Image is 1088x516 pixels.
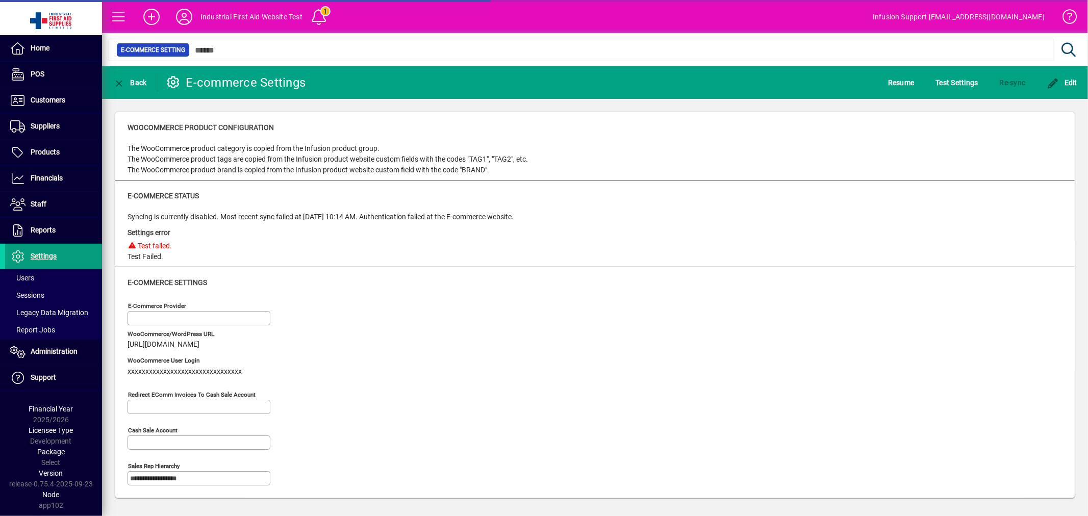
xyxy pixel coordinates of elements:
[113,79,147,87] span: Back
[5,114,102,139] a: Suppliers
[5,218,102,243] a: Reports
[5,304,102,321] a: Legacy Data Migration
[128,192,199,200] span: E-commerce Status
[31,70,44,78] span: POS
[5,321,102,339] a: Report Jobs
[10,308,88,317] span: Legacy Data Migration
[128,357,242,364] span: WooCommerce User Login
[1047,79,1078,87] span: Edit
[128,241,172,251] div: Test failed.
[885,73,917,92] button: Resume
[1055,2,1075,35] a: Knowledge Base
[39,469,63,477] span: Version
[31,174,63,182] span: Financials
[5,140,102,165] a: Products
[128,222,172,262] div: Test Failed.
[5,365,102,391] a: Support
[31,226,56,234] span: Reports
[128,212,514,222] div: Syncing is currently disabled. Most recent sync failed at [DATE] 10:14 AM. Authentication failed ...
[5,166,102,191] a: Financials
[31,122,60,130] span: Suppliers
[1045,73,1080,92] button: Edit
[128,143,528,175] div: The WooCommerce product category is copied from the Infusion product group. The WooCommerce produ...
[10,326,55,334] span: Report Jobs
[5,192,102,217] a: Staff
[29,405,73,413] span: Financial Year
[43,491,60,499] span: Node
[128,302,186,309] mat-label: E-commerce Provider
[168,8,200,26] button: Profile
[1000,74,1026,91] span: Re-sync
[31,200,46,208] span: Staff
[10,274,34,282] span: Users
[31,347,78,355] span: Administration
[5,62,102,87] a: POS
[128,227,172,238] div: Settings error
[102,73,158,92] app-page-header-button: Back
[31,148,60,156] span: Products
[31,44,49,52] span: Home
[135,8,168,26] button: Add
[128,462,180,470] mat-label: Sales Rep Hierarchy
[5,88,102,113] a: Customers
[128,341,199,349] span: [URL][DOMAIN_NAME]
[128,278,207,287] span: E-commerce Settings
[5,269,102,287] a: Users
[121,45,185,55] span: E-commerce Setting
[166,74,306,91] div: E-commerce Settings
[37,448,65,456] span: Package
[110,73,149,92] button: Back
[200,9,302,25] div: Industrial First Aid Website Test
[873,9,1045,25] div: Infusion Support [EMAIL_ADDRESS][DOMAIN_NAME]
[5,339,102,365] a: Administration
[31,252,57,260] span: Settings
[128,427,178,434] mat-label: Cash sale account
[888,74,915,91] span: Resume
[29,426,73,434] span: Licensee Type
[128,391,256,398] mat-label: Redirect eComm Invoices to Cash Sale Account
[5,287,102,304] a: Sessions
[5,36,102,61] a: Home
[128,368,242,376] span: xxxxxxxxxxxxxxxxxxxxxxxxxxxxxxxx
[31,96,65,104] span: Customers
[10,291,44,299] span: Sessions
[997,73,1028,92] button: Re-sync
[128,123,274,132] span: WooCommerce product configuration
[933,73,981,92] button: Test Settings
[936,74,978,91] span: Test Settings
[31,373,56,381] span: Support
